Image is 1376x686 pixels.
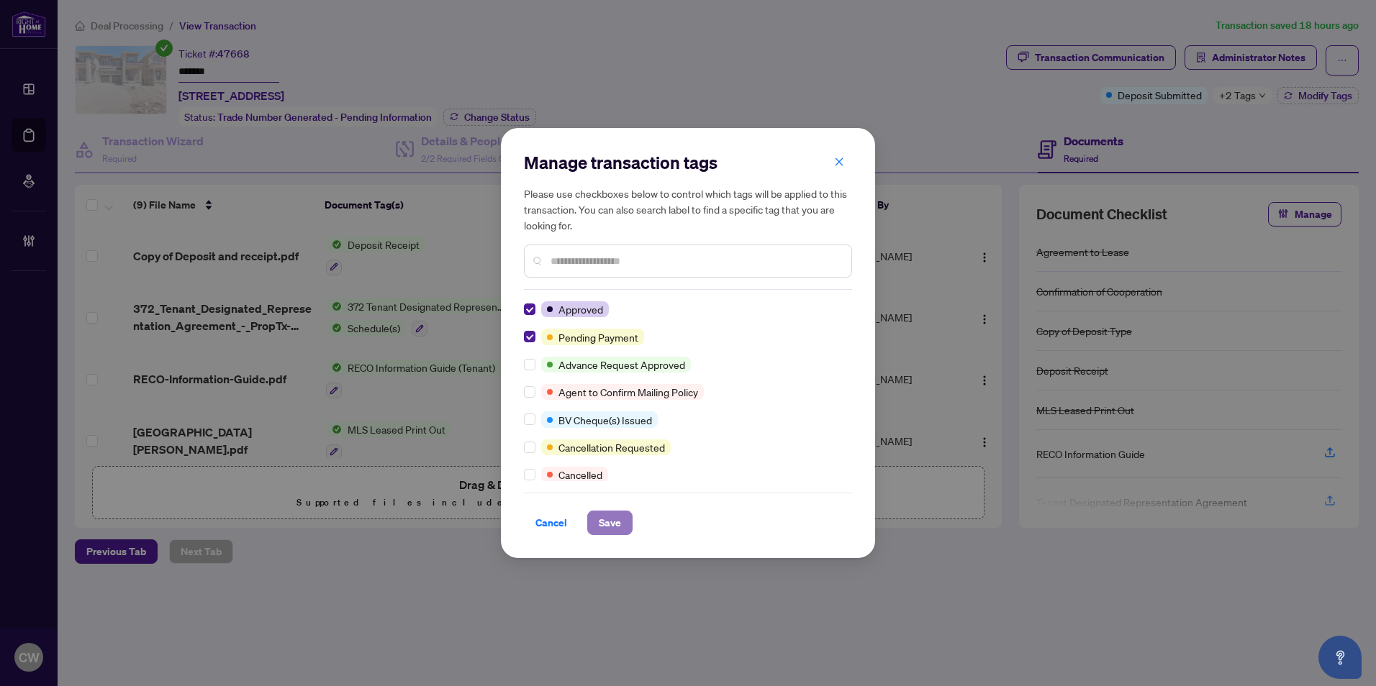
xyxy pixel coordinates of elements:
span: BV Cheque(s) Issued [558,412,652,428]
span: Cancellation Requested [558,439,665,455]
button: Save [587,511,633,535]
span: Cancel [535,511,567,534]
span: Cancelled [558,467,602,483]
button: Cancel [524,511,579,535]
span: Approved [558,301,603,317]
h2: Manage transaction tags [524,151,852,174]
span: Save [599,511,621,534]
span: Pending Payment [558,329,638,345]
button: Open asap [1318,636,1362,679]
span: Agent to Confirm Mailing Policy [558,384,698,400]
span: Advance Request Approved [558,357,685,372]
span: close [834,157,844,167]
h5: Please use checkboxes below to control which tags will be applied to this transaction. You can al... [524,186,852,233]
